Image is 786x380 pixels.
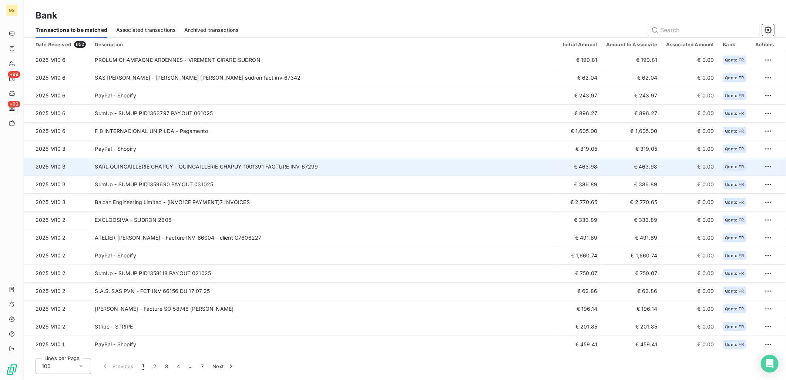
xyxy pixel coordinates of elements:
td: € 463.98 [558,158,602,176]
td: 2025 M10 2 [24,282,90,300]
div: Date Received [36,41,86,48]
td: € 62.04 [558,69,602,87]
td: 2025 M10 3 [24,158,90,176]
td: € 386.89 [558,176,602,193]
td: SARL QUINCAILLERIE CHAPUY - QUINCAILLERIE CHAPUY 1001391 FACTURE INV 67299 [90,158,558,176]
td: 2025 M10 3 [24,193,90,211]
td: € 243.97 [558,87,602,104]
td: € 0.00 [662,211,719,229]
td: PayPal - Shopify [90,140,558,158]
td: € 0.00 [662,282,719,300]
td: € 196.14 [558,300,602,318]
span: Qonto FR [725,164,744,169]
td: 2025 M10 6 [24,87,90,104]
button: 3 [161,359,172,374]
span: Qonto FR [725,111,744,116]
td: € 319.05 [558,140,602,158]
button: 7 [196,359,208,374]
td: € 0.00 [662,51,719,69]
span: Qonto FR [725,324,744,329]
td: € 1,605.00 [558,122,602,140]
td: 2025 M10 6 [24,122,90,140]
span: … [185,360,196,372]
td: 2025 M10 2 [24,211,90,229]
td: SumUp - SUMUP PID1359690 PAYOUT 031025 [90,176,558,193]
td: ATELIER [PERSON_NAME] - Facture INV-66004 - client C7606227 [90,229,558,247]
div: Amount to Associate [606,41,657,47]
td: PayPal - Shopify [90,87,558,104]
td: € 62.86 [558,282,602,300]
span: Qonto FR [725,342,744,347]
span: Qonto FR [725,58,744,62]
td: € 333.89 [558,211,602,229]
td: € 0.00 [662,264,719,282]
td: [PERSON_NAME] - Facture SO 58748 [PERSON_NAME] [90,300,558,318]
td: € 896.27 [558,104,602,122]
div: Bank [723,41,746,47]
td: 2025 M10 2 [24,318,90,336]
td: 2025 M10 1 [24,336,90,353]
td: € 750.07 [602,264,662,282]
td: € 1,660.74 [602,247,662,264]
span: Associated transactions [116,26,175,34]
td: € 0.00 [662,318,719,336]
td: PayPal - Shopify [90,247,558,264]
td: 2025 M10 6 [24,104,90,122]
td: € 190.81 [558,51,602,69]
td: SumUp - SUMUP PID1358118 PAYOUT 021025 [90,264,558,282]
span: Qonto FR [725,200,744,204]
span: Qonto FR [725,236,744,240]
td: € 491.69 [602,229,662,247]
td: SAS [PERSON_NAME] - [PERSON_NAME] [PERSON_NAME] sudron fact inv-67342 [90,69,558,87]
span: Qonto FR [725,253,744,258]
span: Archived transactions [184,26,238,34]
span: Qonto FR [725,218,744,222]
td: 2025 M10 2 [24,300,90,318]
td: € 0.00 [662,336,719,353]
span: 1 [142,363,144,370]
td: € 896.27 [602,104,662,122]
td: € 459.41 [602,336,662,353]
span: Qonto FR [725,182,744,187]
td: € 750.07 [558,264,602,282]
td: € 243.97 [602,87,662,104]
span: Qonto FR [725,93,744,98]
td: € 0.00 [662,69,719,87]
span: Qonto FR [725,129,744,133]
button: Next [208,359,239,374]
td: € 62.04 [602,69,662,87]
td: 2025 M10 6 [24,69,90,87]
td: € 0.00 [662,247,719,264]
td: F B INTERNACIONAL UNIP LDA - Pagamento [90,122,558,140]
span: +99 [8,71,20,78]
td: € 0.00 [662,122,719,140]
div: Actions [755,41,774,47]
div: Initial Amount [563,41,597,47]
td: € 0.00 [662,300,719,318]
td: € 0.00 [662,193,719,211]
td: 2025 M10 2 [24,247,90,264]
td: € 333.89 [602,211,662,229]
td: 2025 M10 2 [24,264,90,282]
td: € 2,770.65 [558,193,602,211]
td: Balcan Engineering Limited - (INVOICE PAYMENT)7 INVOICES [90,193,558,211]
td: € 1,605.00 [602,122,662,140]
span: +99 [8,101,20,107]
button: 2 [149,359,161,374]
div: Associated Amount [666,41,714,47]
td: € 0.00 [662,176,719,193]
td: € 190.81 [602,51,662,69]
button: Previous [97,359,138,374]
td: € 2,770.65 [602,193,662,211]
div: Open Intercom Messenger [761,355,779,373]
span: Qonto FR [725,307,744,311]
td: € 459.41 [558,336,602,353]
span: 652 [74,41,86,48]
td: € 0.00 [662,158,719,176]
td: € 386.89 [602,176,662,193]
td: Stripe - STRIPE [90,318,558,336]
div: GS [6,4,18,16]
td: € 0.00 [662,87,719,104]
span: Transactions to be matched [36,26,107,34]
h3: Bank [36,9,58,22]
